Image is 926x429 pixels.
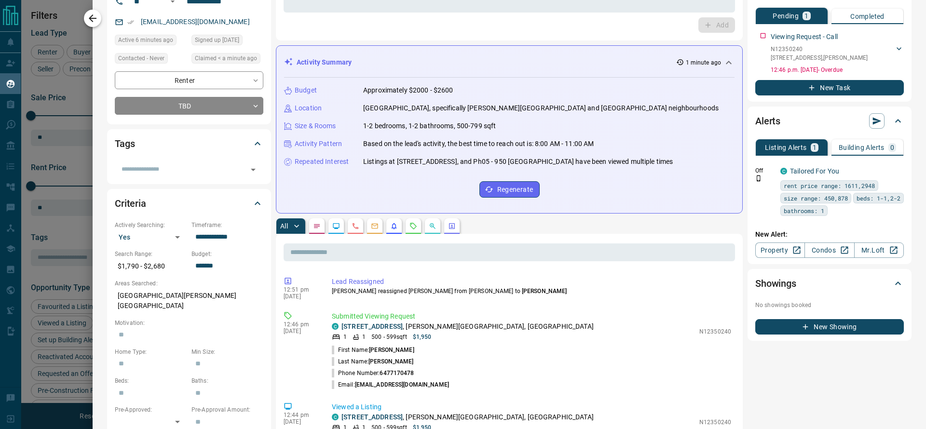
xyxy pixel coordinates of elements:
div: TBD [115,97,263,115]
div: Activity Summary1 minute ago [284,54,735,71]
p: Email: [332,380,449,389]
p: New Alert: [755,229,904,240]
p: 12:51 pm [284,286,317,293]
p: Size & Rooms [295,121,336,131]
p: 500 - 599 sqft [371,333,407,341]
p: [STREET_ADDRESS] , [PERSON_NAME] [771,54,868,62]
a: Condos [804,242,854,258]
h2: Tags [115,136,135,151]
svg: Lead Browsing Activity [332,222,340,230]
p: Budget: [191,250,263,258]
p: 12:46 pm [284,321,317,328]
p: All [280,223,288,229]
p: Min Size: [191,348,263,356]
button: New Task [755,80,904,95]
span: Signed up [DATE] [195,35,239,45]
a: Tailored For You [790,167,839,175]
svg: Push Notification Only [755,175,762,182]
div: Alerts [755,109,904,133]
div: Renter [115,71,263,89]
span: Active 6 minutes ago [118,35,173,45]
span: rent price range: 1611,2948 [784,181,875,190]
div: Mon Aug 18 2025 [115,35,187,48]
button: Regenerate [479,181,540,198]
p: No showings booked [755,301,904,309]
p: , [PERSON_NAME][GEOGRAPHIC_DATA], [GEOGRAPHIC_DATA] [341,322,594,332]
svg: Calls [352,222,359,230]
p: Based on the lead's activity, the best time to reach out is: 8:00 AM - 11:00 AM [363,139,594,149]
p: Pending [773,13,799,19]
p: N12350240 [699,327,731,336]
a: Mr.Loft [854,242,904,258]
svg: Listing Alerts [390,222,398,230]
p: [DATE] [284,418,317,425]
p: First Name: [332,346,414,354]
a: Property [755,242,805,258]
h2: Showings [755,276,796,291]
svg: Agent Actions [448,222,456,230]
h2: Alerts [755,113,780,129]
p: 1 [343,333,347,341]
p: [PERSON_NAME] reassigned [PERSON_NAME] from [PERSON_NAME] to [332,287,731,295]
p: Search Range: [115,250,187,258]
a: [EMAIL_ADDRESS][DOMAIN_NAME] [141,18,250,26]
p: Motivation: [115,319,263,327]
svg: Opportunities [429,222,436,230]
p: Approximately $2000 - $2600 [363,85,453,95]
p: 0 [890,144,894,151]
p: Pre-Approval Amount: [191,405,263,414]
div: condos.ca [332,414,339,420]
p: Timeframe: [191,221,263,229]
p: Pre-Approved: [115,405,187,414]
p: Baths: [191,376,263,385]
p: Submitted Viewing Request [332,311,731,322]
p: Areas Searched: [115,279,263,288]
p: 12:46 p.m. [DATE] - Overdue [771,66,904,74]
p: Viewed a Listing [332,402,731,412]
div: condos.ca [332,323,339,330]
p: Repeated Interest [295,157,349,167]
div: Showings [755,272,904,295]
div: Tags [115,132,263,155]
span: [PERSON_NAME] [369,347,414,353]
p: [GEOGRAPHIC_DATA], specifically [PERSON_NAME][GEOGRAPHIC_DATA] and [GEOGRAPHIC_DATA] neighbourhoods [363,103,719,113]
span: [PERSON_NAME] [368,358,413,365]
p: 1-2 bedrooms, 1-2 bathrooms, 500-799 sqft [363,121,496,131]
p: Home Type: [115,348,187,356]
p: 1 [362,333,366,341]
a: [STREET_ADDRESS] [341,413,403,421]
p: 1 [813,144,817,151]
p: Location [295,103,322,113]
span: bathrooms: 1 [784,206,824,215]
p: [DATE] [284,328,317,335]
div: N12350240[STREET_ADDRESS],[PERSON_NAME] [771,43,904,64]
p: Completed [850,13,885,20]
p: Listings at [STREET_ADDRESS], and Ph05 - 950 [GEOGRAPHIC_DATA] have been viewed multiple times [363,157,673,167]
p: [GEOGRAPHIC_DATA][PERSON_NAME][GEOGRAPHIC_DATA] [115,288,263,314]
span: beds: 1-1,2-2 [857,193,900,203]
svg: Emails [371,222,379,230]
svg: Notes [313,222,321,230]
p: Lead Reassigned [332,277,731,287]
p: Building Alerts [839,144,885,151]
div: Criteria [115,192,263,215]
div: Sun Aug 17 2025 [191,35,263,48]
p: [DATE] [284,293,317,300]
div: condos.ca [780,168,787,174]
span: size range: 450,878 [784,193,848,203]
p: $1,950 [413,333,432,341]
p: Actively Searching: [115,221,187,229]
p: Last Name: [332,357,414,366]
div: Mon Aug 18 2025 [191,53,263,67]
p: 12:44 pm [284,412,317,418]
p: Off [755,166,775,175]
button: New Showing [755,319,904,335]
a: [STREET_ADDRESS] [341,322,403,330]
h2: Criteria [115,196,146,211]
svg: Requests [409,222,417,230]
p: Beds: [115,376,187,385]
p: Viewing Request - Call [771,32,838,42]
span: Contacted - Never [118,54,164,63]
p: N12350240 [771,45,868,54]
p: , [PERSON_NAME][GEOGRAPHIC_DATA], [GEOGRAPHIC_DATA] [341,412,594,422]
